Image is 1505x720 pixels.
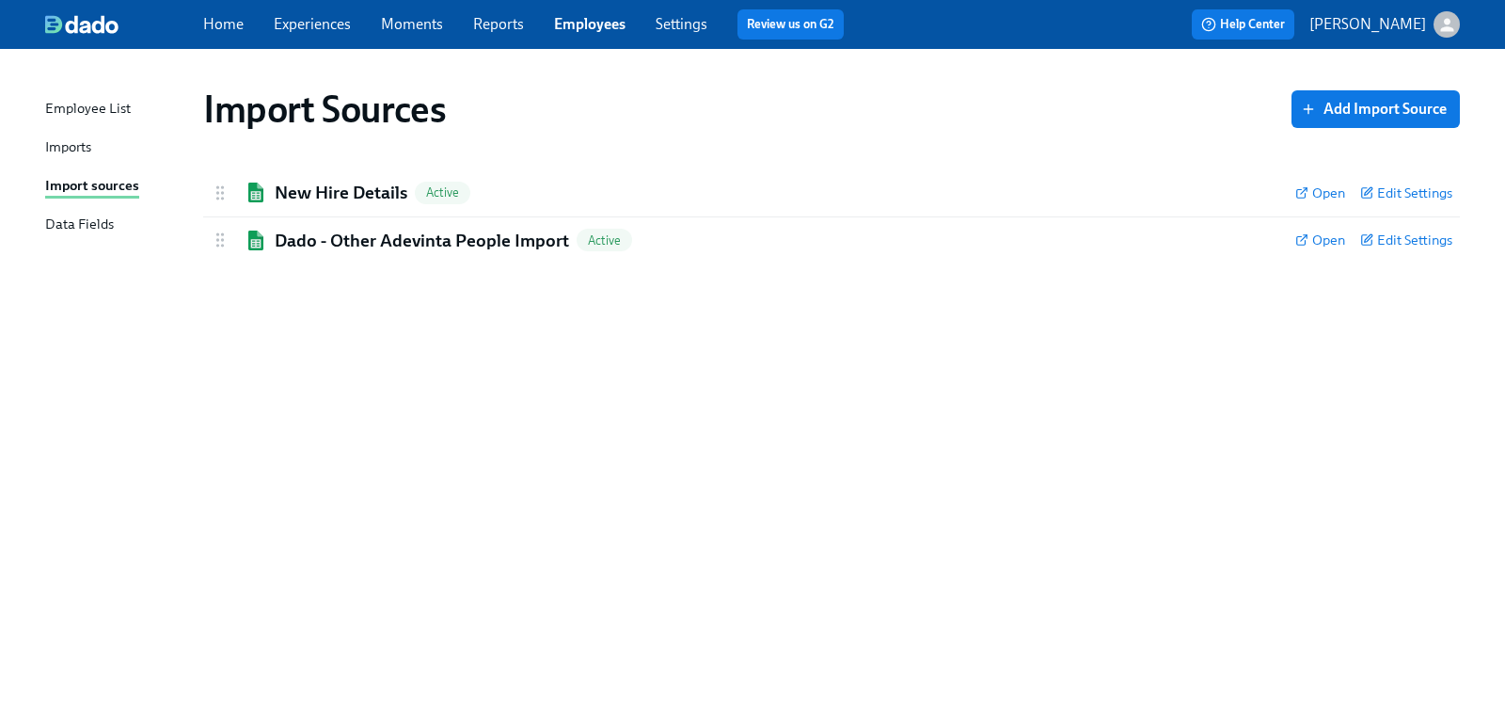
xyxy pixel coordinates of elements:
[203,15,244,33] a: Home
[45,98,188,121] a: Employee List
[415,185,470,200] span: Active
[1305,100,1447,119] span: Add Import Source
[45,15,119,34] img: dado
[45,98,131,121] div: Employee List
[45,175,139,199] div: Import sources
[1201,15,1285,34] span: Help Center
[737,9,844,40] button: Review us on G2
[1192,9,1294,40] button: Help Center
[1360,231,1452,249] button: Edit Settings
[1360,184,1452,202] button: Edit Settings
[245,231,267,250] img: Google Sheets
[473,15,524,33] a: Reports
[275,229,569,253] h2: Dado - Other Adevinta People Import
[203,217,1460,264] div: Google SheetsDado - Other Adevinta People ImportActiveOpenEdit Settings
[45,175,188,199] a: Import sources
[1295,231,1345,249] a: Open
[203,169,1460,216] div: Google SheetsNew Hire DetailsActiveOpenEdit Settings
[1309,14,1426,35] p: [PERSON_NAME]
[245,183,267,202] img: Google Sheets
[45,136,188,160] a: Imports
[45,214,188,237] a: Data Fields
[203,87,446,132] h1: Import Sources
[274,15,351,33] a: Experiences
[45,136,91,160] div: Imports
[1295,184,1345,202] a: Open
[45,214,114,237] div: Data Fields
[45,15,203,34] a: dado
[381,15,443,33] a: Moments
[554,15,626,33] a: Employees
[1309,11,1460,38] button: [PERSON_NAME]
[275,181,407,205] h2: New Hire Details
[577,233,632,248] span: Active
[656,15,707,33] a: Settings
[1291,90,1460,128] button: Add Import Source
[747,15,834,34] a: Review us on G2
